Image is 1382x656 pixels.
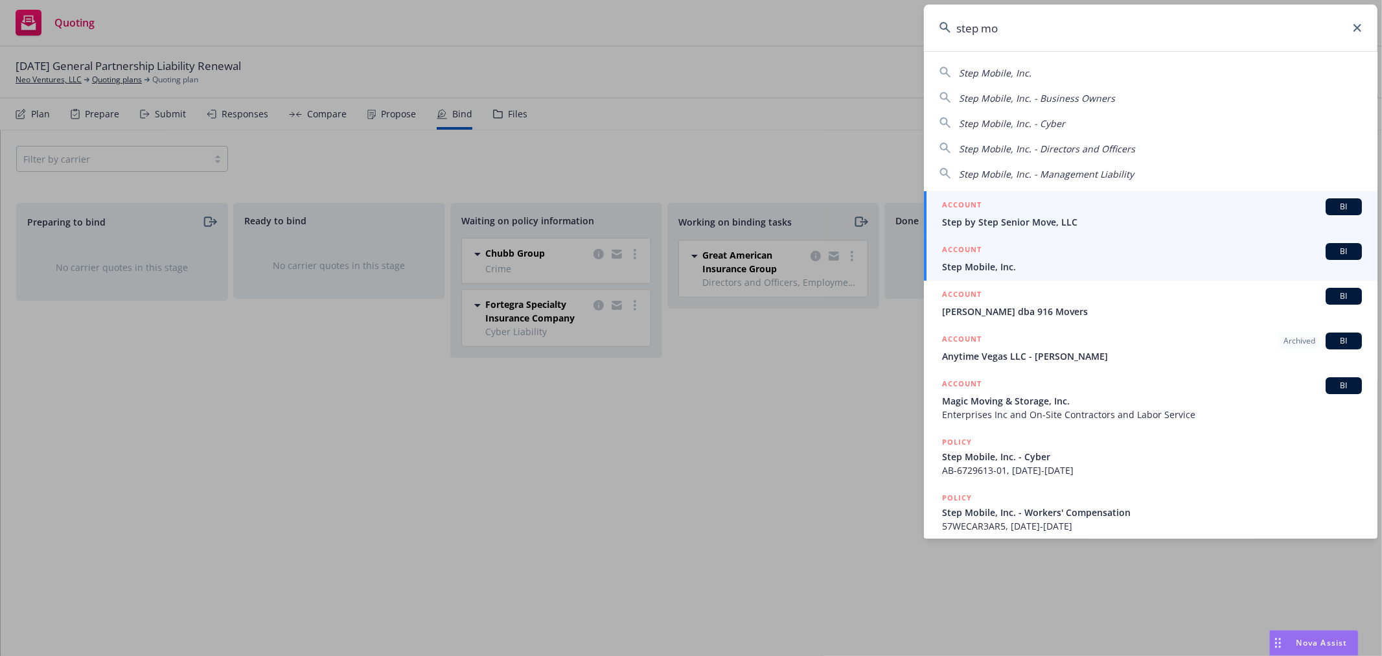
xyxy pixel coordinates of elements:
[942,408,1362,421] span: Enterprises Inc and On-Site Contractors and Labor Service
[1270,631,1286,655] div: Drag to move
[924,484,1377,540] a: POLICYStep Mobile, Inc. - Workers' Compensation57WECAR3AR5, [DATE]-[DATE]
[924,428,1377,484] a: POLICYStep Mobile, Inc. - CyberAB-6729613-01, [DATE]-[DATE]
[1284,335,1315,347] span: Archived
[924,281,1377,325] a: ACCOUNTBI[PERSON_NAME] dba 916 Movers
[924,370,1377,428] a: ACCOUNTBIMagic Moving & Storage, Inc.Enterprises Inc and On-Site Contractors and Labor Service
[959,67,1031,79] span: Step Mobile, Inc.
[942,436,972,449] h5: POLICY
[942,450,1362,463] span: Step Mobile, Inc. - Cyber
[942,519,1362,533] span: 57WECAR3AR5, [DATE]-[DATE]
[1269,630,1359,656] button: Nova Assist
[924,5,1377,51] input: Search...
[942,491,972,504] h5: POLICY
[924,236,1377,281] a: ACCOUNTBIStep Mobile, Inc.
[959,92,1115,104] span: Step Mobile, Inc. - Business Owners
[942,305,1362,318] span: [PERSON_NAME] dba 916 Movers
[924,325,1377,370] a: ACCOUNTArchivedBIAnytime Vegas LLC - [PERSON_NAME]
[942,349,1362,363] span: Anytime Vegas LLC - [PERSON_NAME]
[1331,290,1357,302] span: BI
[942,394,1362,408] span: Magic Moving & Storage, Inc.
[1331,335,1357,347] span: BI
[942,198,982,214] h5: ACCOUNT
[924,191,1377,236] a: ACCOUNTBIStep by Step Senior Move, LLC
[1331,380,1357,392] span: BI
[959,117,1065,130] span: Step Mobile, Inc. - Cyber
[959,143,1135,155] span: Step Mobile, Inc. - Directors and Officers
[942,333,982,348] h5: ACCOUNT
[959,168,1134,180] span: Step Mobile, Inc. - Management Liability
[942,243,982,259] h5: ACCOUNT
[942,260,1362,274] span: Step Mobile, Inc.
[942,377,982,393] h5: ACCOUNT
[942,215,1362,229] span: Step by Step Senior Move, LLC
[1331,201,1357,213] span: BI
[1296,637,1348,648] span: Nova Assist
[1331,246,1357,257] span: BI
[942,288,982,303] h5: ACCOUNT
[942,506,1362,519] span: Step Mobile, Inc. - Workers' Compensation
[942,463,1362,477] span: AB-6729613-01, [DATE]-[DATE]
